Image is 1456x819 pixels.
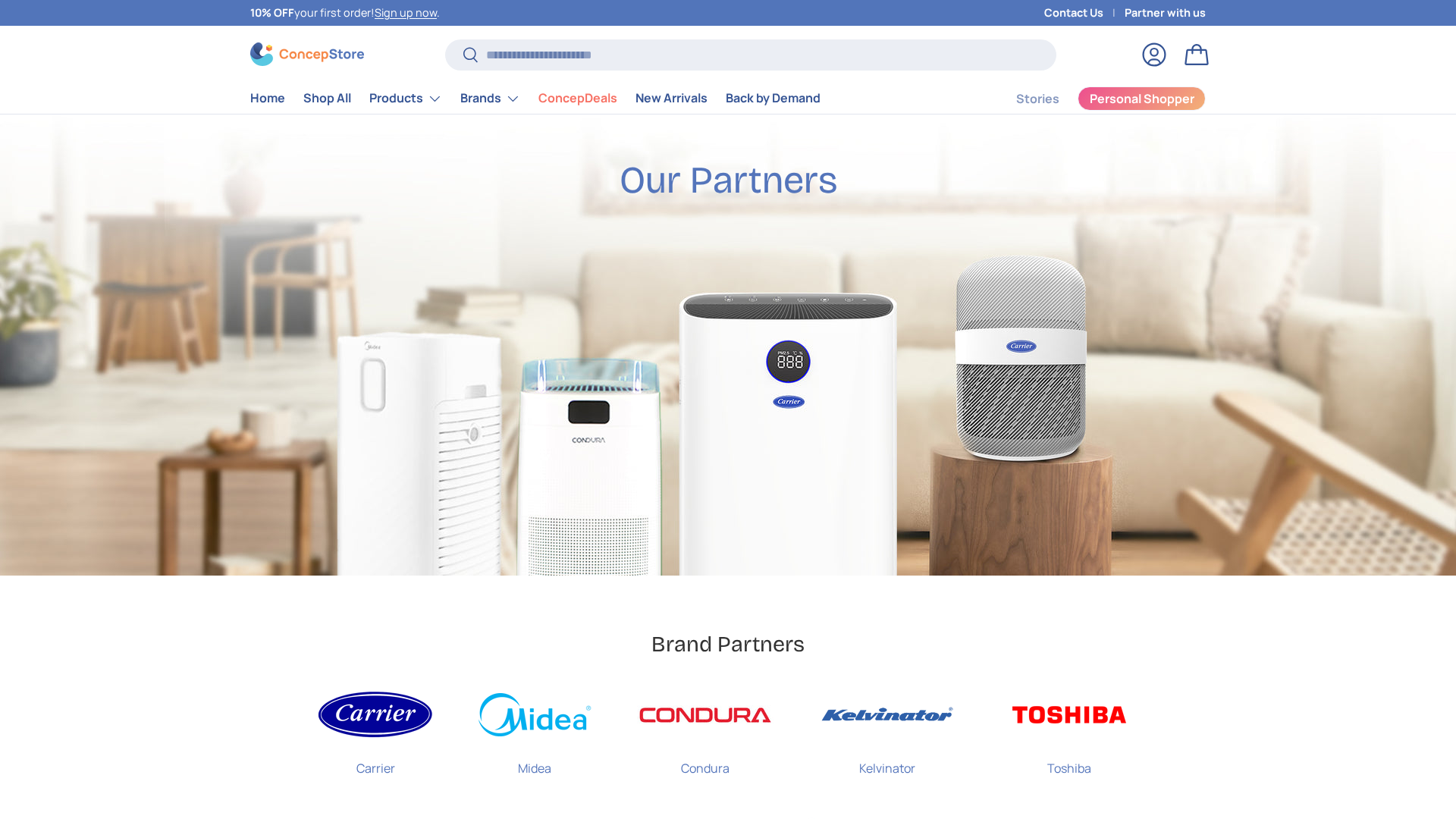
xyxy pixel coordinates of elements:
[303,83,351,113] a: Shop All
[819,682,955,789] a: Kelvinator
[637,682,773,789] a: Condura
[369,83,442,114] a: Products
[460,83,520,114] a: Brands
[360,83,451,114] summary: Products
[318,682,432,789] a: Carrier
[538,83,617,113] a: ConcepDeals
[250,42,364,66] img: ConcepStore
[635,83,708,113] a: New Arrivals
[518,747,551,777] p: Midea
[250,83,285,113] a: Home
[250,5,440,21] p: your first order! .
[980,83,1206,114] nav: Secondary
[1047,747,1091,777] p: Toshiba
[250,83,821,114] nav: Primary
[451,83,529,114] summary: Brands
[1001,682,1137,789] a: Toshiba
[375,5,437,20] a: Sign up now
[1078,86,1206,111] a: Personal Shopper
[478,682,591,789] a: Midea
[1044,5,1125,21] a: Contact Us
[356,747,395,777] p: Carrier
[681,747,730,777] p: Condura
[250,5,294,20] strong: 10% OFF
[1016,84,1059,114] a: Stories
[1125,5,1206,21] a: Partner with us
[620,157,837,204] h2: Our Partners
[1090,93,1194,105] span: Personal Shopper
[651,630,805,658] h2: Brand Partners
[859,747,915,777] p: Kelvinator
[726,83,821,113] a: Back by Demand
